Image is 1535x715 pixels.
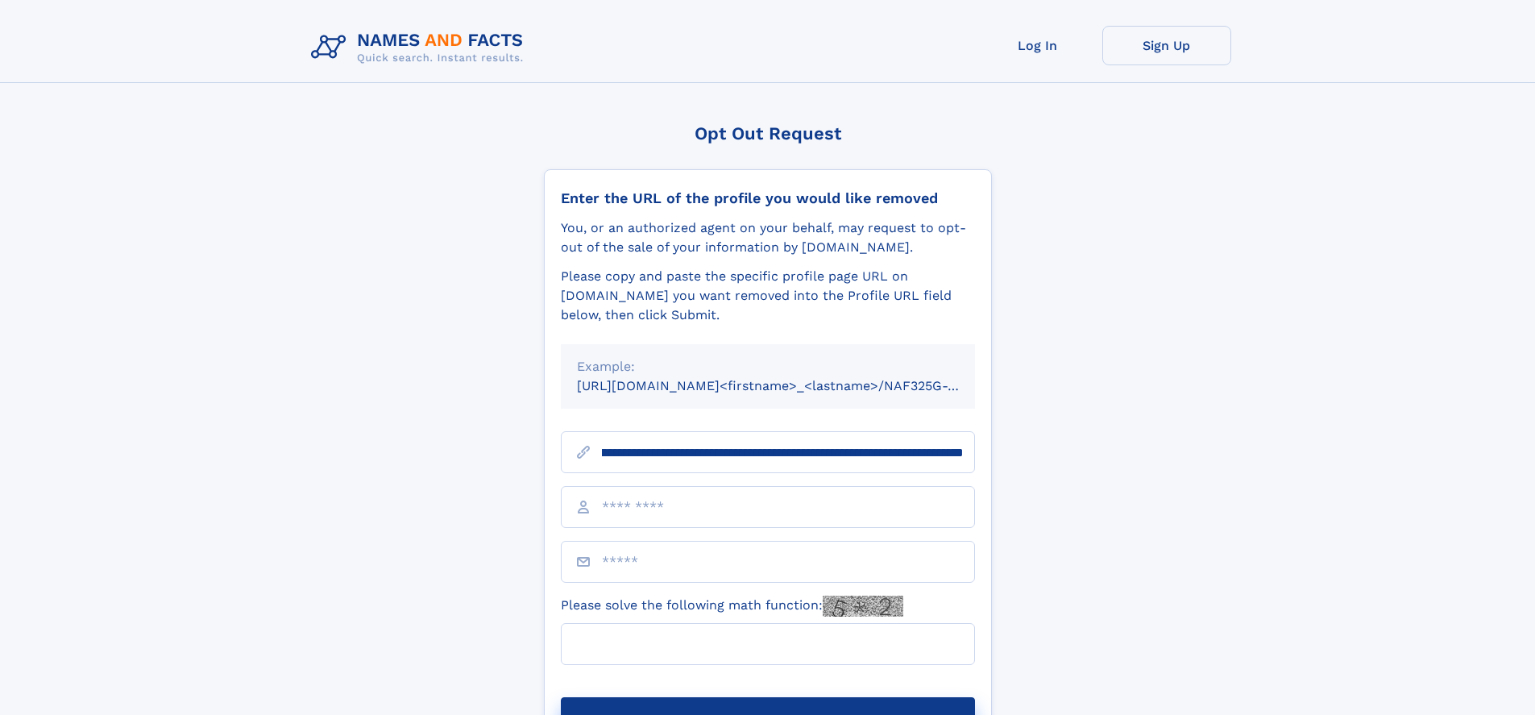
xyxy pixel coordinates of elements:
[561,189,975,207] div: Enter the URL of the profile you would like removed
[577,357,959,376] div: Example:
[561,596,903,617] label: Please solve the following math function:
[1102,26,1231,65] a: Sign Up
[561,218,975,257] div: You, or an authorized agent on your behalf, may request to opt-out of the sale of your informatio...
[305,26,537,69] img: Logo Names and Facts
[561,267,975,325] div: Please copy and paste the specific profile page URL on [DOMAIN_NAME] you want removed into the Pr...
[544,123,992,143] div: Opt Out Request
[577,378,1006,393] small: [URL][DOMAIN_NAME]<firstname>_<lastname>/NAF325G-xxxxxxxx
[973,26,1102,65] a: Log In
